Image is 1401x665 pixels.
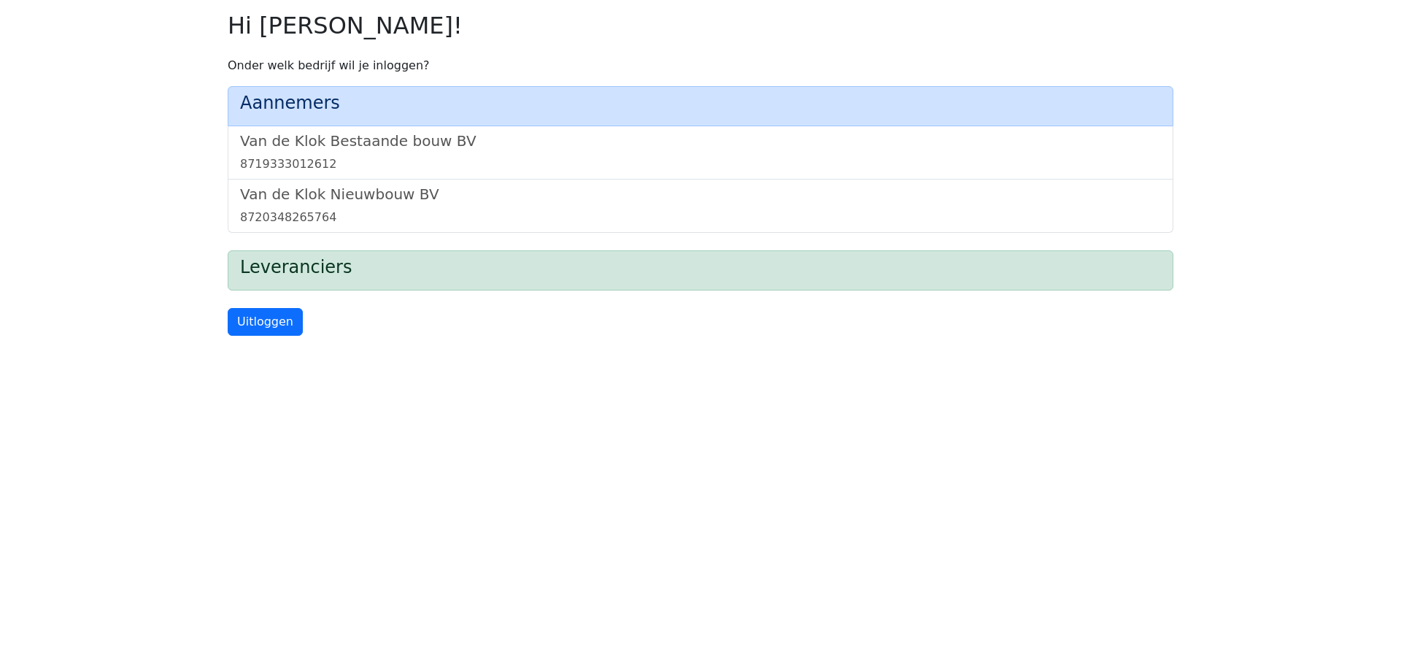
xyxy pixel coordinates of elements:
h4: Leveranciers [240,257,1161,278]
div: 8719333012612 [240,155,1161,173]
p: Onder welk bedrijf wil je inloggen? [228,57,1173,74]
h5: Van de Klok Bestaande bouw BV [240,132,1161,150]
h5: Van de Klok Nieuwbouw BV [240,185,1161,203]
h2: Hi [PERSON_NAME]! [228,12,1173,39]
h4: Aannemers [240,93,1161,114]
a: Van de Klok Nieuwbouw BV8720348265764 [240,185,1161,226]
div: 8720348265764 [240,209,1161,226]
a: Uitloggen [228,308,303,336]
a: Van de Klok Bestaande bouw BV8719333012612 [240,132,1161,173]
